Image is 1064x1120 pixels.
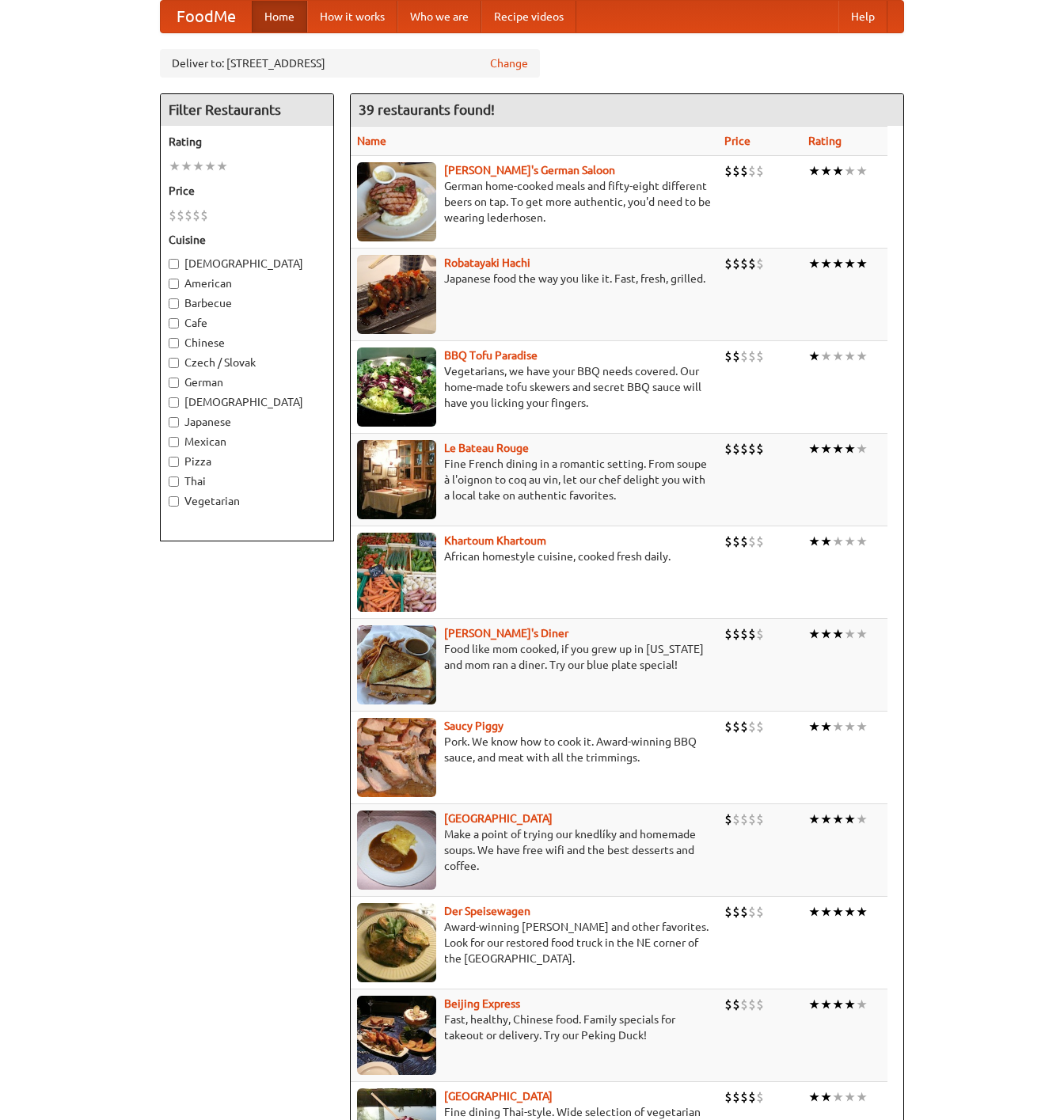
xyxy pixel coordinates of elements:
li: $ [732,255,740,272]
b: Robatayaki Hachi [444,256,530,269]
li: ★ [808,811,820,828]
li: ★ [832,811,844,828]
p: Award-winning [PERSON_NAME] and other favorites. Look for our restored food truck in the NE corne... [357,919,712,966]
li: $ [740,162,748,180]
li: $ [756,533,764,550]
li: $ [740,718,748,735]
li: ★ [856,533,868,550]
img: khartoum.jpg [357,533,436,612]
li: ★ [820,811,832,828]
label: Mexican [169,434,325,450]
li: ★ [856,996,868,1013]
p: Japanese food the way you like it. Fast, fresh, grilled. [357,271,712,287]
a: Home [252,1,307,32]
li: $ [748,162,756,180]
a: Help [838,1,887,32]
li: ★ [856,718,868,735]
li: $ [169,207,177,224]
a: BBQ Tofu Paradise [444,349,538,362]
li: $ [724,1088,732,1106]
label: Pizza [169,454,325,469]
a: [GEOGRAPHIC_DATA] [444,812,553,825]
li: $ [732,811,740,828]
b: Beijing Express [444,997,520,1010]
b: Khartoum Khartoum [444,534,546,547]
li: ★ [820,1088,832,1106]
li: ★ [856,162,868,180]
a: Price [724,135,750,147]
li: $ [756,347,764,365]
b: Der Speisewagen [444,905,530,917]
li: $ [740,996,748,1013]
h5: Price [169,183,325,199]
li: $ [748,347,756,365]
li: $ [200,207,208,224]
a: Recipe videos [481,1,576,32]
img: beijing.jpg [357,996,436,1075]
label: German [169,374,325,390]
p: German home-cooked meals and fifty-eight different beers on tap. To get more authentic, you'd nee... [357,178,712,226]
li: ★ [844,811,856,828]
b: [PERSON_NAME]'s German Saloon [444,164,615,177]
li: $ [192,207,200,224]
li: ★ [820,162,832,180]
h5: Rating [169,134,325,150]
a: Name [357,135,386,147]
li: ★ [808,1088,820,1106]
li: $ [724,996,732,1013]
li: $ [756,1088,764,1106]
input: German [169,378,179,388]
b: [PERSON_NAME]'s Diner [444,627,568,640]
li: $ [748,811,756,828]
li: $ [756,440,764,457]
input: Mexican [169,437,179,447]
li: ★ [844,625,856,643]
label: [DEMOGRAPHIC_DATA] [169,394,325,410]
li: $ [756,903,764,921]
input: Chinese [169,338,179,348]
li: ★ [832,255,844,272]
li: $ [740,1088,748,1106]
img: speisewagen.jpg [357,903,436,982]
p: Fine French dining in a romantic setting. From soupe à l'oignon to coq au vin, let our chef delig... [357,456,712,503]
li: $ [756,811,764,828]
li: $ [724,162,732,180]
li: $ [724,625,732,643]
li: $ [732,162,740,180]
li: ★ [808,996,820,1013]
li: ★ [844,996,856,1013]
li: ★ [832,533,844,550]
li: ★ [820,440,832,457]
li: ★ [844,162,856,180]
label: American [169,275,325,291]
a: Who we are [397,1,481,32]
a: Le Bateau Rouge [444,442,529,454]
label: Japanese [169,414,325,430]
p: Pork. We know how to cook it. Award-winning BBQ sauce, and meat with all the trimmings. [357,734,712,765]
p: Vegetarians, we have your BBQ needs covered. Our home-made tofu skewers and secret BBQ sauce will... [357,363,712,411]
li: ★ [808,718,820,735]
li: ★ [808,162,820,180]
a: Saucy Piggy [444,719,503,732]
li: ★ [844,255,856,272]
li: $ [732,1088,740,1106]
li: $ [177,207,184,224]
li: ★ [808,255,820,272]
label: Vegetarian [169,493,325,509]
input: Barbecue [169,298,179,309]
li: ★ [204,158,216,175]
p: African homestyle cuisine, cooked fresh daily. [357,549,712,564]
li: ★ [820,625,832,643]
li: $ [748,440,756,457]
li: ★ [832,718,844,735]
li: ★ [844,440,856,457]
li: ★ [856,1088,868,1106]
li: ★ [820,255,832,272]
li: ★ [820,903,832,921]
p: Fast, healthy, Chinese food. Family specials for takeout or delivery. Try our Peking Duck! [357,1012,712,1043]
li: $ [732,625,740,643]
input: [DEMOGRAPHIC_DATA] [169,259,179,269]
label: Thai [169,473,325,489]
